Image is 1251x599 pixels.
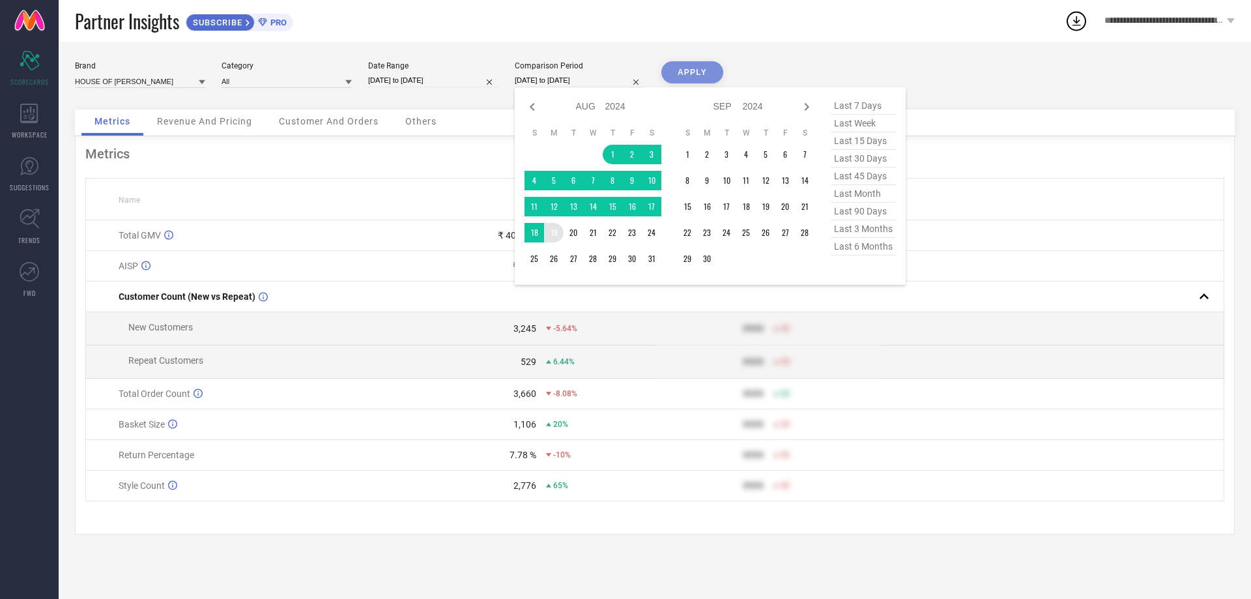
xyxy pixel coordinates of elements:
input: Select date range [368,74,498,87]
span: last 6 months [831,238,896,256]
td: Sat Aug 17 2024 [642,197,661,216]
td: Wed Sep 04 2024 [736,145,756,164]
td: Tue Aug 27 2024 [564,249,583,269]
td: Wed Aug 21 2024 [583,223,603,242]
div: 9999 [743,450,764,460]
td: Thu Aug 08 2024 [603,171,622,190]
div: Date Range [368,61,498,70]
span: Name [119,196,140,205]
div: 9999 [743,419,764,430]
td: Mon Aug 19 2024 [544,223,564,242]
th: Saturday [642,128,661,138]
span: Return Percentage [119,450,194,460]
td: Thu Aug 22 2024 [603,223,622,242]
span: Others [405,116,437,126]
td: Wed Sep 18 2024 [736,197,756,216]
td: Tue Sep 10 2024 [717,171,736,190]
td: Thu Sep 05 2024 [756,145,775,164]
div: ₹ 40.49 L [498,230,536,241]
td: Sun Sep 15 2024 [678,197,697,216]
span: 50 [781,420,790,429]
span: PRO [267,18,287,27]
div: Next month [799,99,814,115]
td: Wed Sep 25 2024 [736,223,756,242]
span: SCORECARDS [10,77,49,87]
td: Tue Aug 20 2024 [564,223,583,242]
span: New Customers [128,322,193,332]
div: 7.78 % [510,450,536,460]
span: WORKSPACE [12,130,48,139]
span: TRENDS [18,235,40,245]
div: Comparison Period [515,61,645,70]
div: 9999 [743,357,764,367]
td: Mon Aug 26 2024 [544,249,564,269]
td: Sun Sep 01 2024 [678,145,697,164]
span: Style Count [119,480,165,491]
td: Thu Aug 01 2024 [603,145,622,164]
div: 2,776 [513,480,536,491]
td: Mon Sep 23 2024 [697,223,717,242]
td: Tue Aug 13 2024 [564,197,583,216]
td: Mon Aug 12 2024 [544,197,564,216]
span: -8.08% [553,389,577,398]
td: Wed Aug 14 2024 [583,197,603,216]
span: Repeat Customers [128,355,203,366]
td: Mon Sep 16 2024 [697,197,717,216]
td: Sat Aug 10 2024 [642,171,661,190]
span: Metrics [94,116,130,126]
td: Wed Aug 28 2024 [583,249,603,269]
td: Sat Aug 03 2024 [642,145,661,164]
div: Open download list [1065,9,1088,33]
span: SUBSCRIBE [186,18,246,27]
th: Monday [544,128,564,138]
div: Previous month [525,99,540,115]
th: Thursday [603,128,622,138]
td: Sat Sep 14 2024 [795,171,814,190]
span: Partner Insights [75,8,179,35]
span: 20% [553,420,568,429]
span: -5.64% [553,324,577,333]
th: Sunday [525,128,544,138]
span: last 90 days [831,203,896,220]
div: 3,245 [513,323,536,334]
div: Brand [75,61,205,70]
div: 529 [521,357,536,367]
div: Metrics [85,146,1224,162]
div: 9999 [743,388,764,399]
th: Friday [622,128,642,138]
div: 3,660 [513,388,536,399]
span: last 3 months [831,220,896,238]
th: Saturday [795,128,814,138]
td: Mon Aug 05 2024 [544,171,564,190]
td: Sat Aug 31 2024 [642,249,661,269]
th: Tuesday [717,128,736,138]
span: Customer Count (New vs Repeat) [119,291,255,302]
span: 50 [781,324,790,333]
td: Thu Aug 15 2024 [603,197,622,216]
div: 9999 [743,323,764,334]
td: Thu Sep 19 2024 [756,197,775,216]
td: Fri Sep 13 2024 [775,171,795,190]
span: last 7 days [831,97,896,115]
div: ₹ 926 [513,261,536,271]
span: 50 [781,450,790,460]
th: Tuesday [564,128,583,138]
td: Sun Sep 22 2024 [678,223,697,242]
a: SUBSCRIBEPRO [186,10,293,31]
span: SUGGESTIONS [10,183,50,192]
span: Basket Size [119,419,165,430]
td: Thu Sep 12 2024 [756,171,775,190]
span: last week [831,115,896,132]
span: Revenue And Pricing [157,116,252,126]
td: Thu Aug 29 2024 [603,249,622,269]
span: last month [831,185,896,203]
th: Monday [697,128,717,138]
th: Wednesday [736,128,756,138]
td: Fri Aug 16 2024 [622,197,642,216]
input: Select comparison period [515,74,645,87]
td: Wed Sep 11 2024 [736,171,756,190]
td: Fri Sep 20 2024 [775,197,795,216]
td: Sun Sep 08 2024 [678,171,697,190]
td: Fri Aug 23 2024 [622,223,642,242]
span: last 30 days [831,150,896,168]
